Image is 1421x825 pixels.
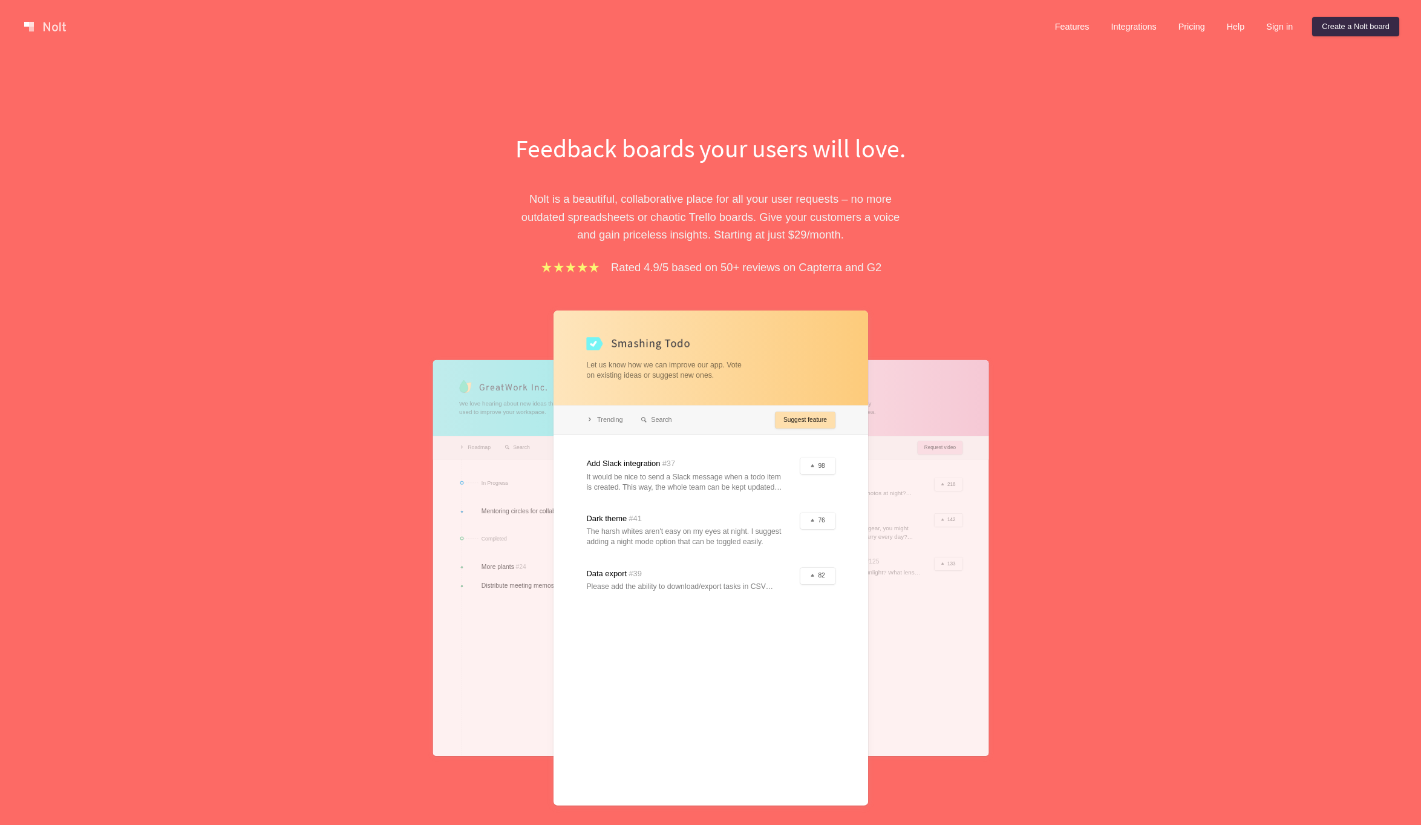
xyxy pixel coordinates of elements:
[1101,17,1166,36] a: Integrations
[1169,17,1215,36] a: Pricing
[611,258,881,276] p: Rated 4.9/5 based on 50+ reviews on Capterra and G2
[1045,17,1099,36] a: Features
[1256,17,1302,36] a: Sign in
[540,260,601,274] img: stars.b067e34983.png
[502,131,920,166] h1: Feedback boards your users will love.
[1217,17,1255,36] a: Help
[1312,17,1399,36] a: Create a Nolt board
[502,190,920,243] p: Nolt is a beautiful, collaborative place for all your user requests – no more outdated spreadshee...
